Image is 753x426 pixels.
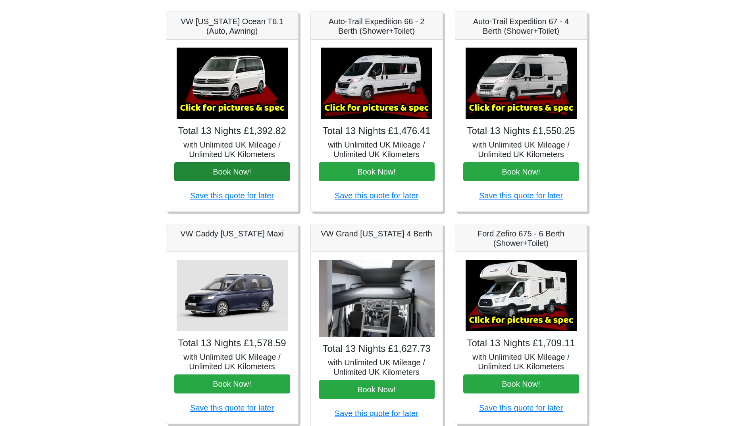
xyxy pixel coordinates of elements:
[190,191,274,200] a: Save this quote for later
[335,191,418,200] a: Save this quote for later
[319,140,435,159] h5: with Unlimited UK Mileage / Unlimited UK Kilometers
[174,229,290,238] h5: VW Caddy [US_STATE] Maxi
[466,260,577,331] img: Ford Zefiro 675 - 6 Berth (Shower+Toilet)
[174,162,290,181] button: Book Now!
[174,140,290,159] h5: with Unlimited UK Mileage / Unlimited UK Kilometers
[463,374,579,393] button: Book Now!
[319,380,435,399] button: Book Now!
[319,260,435,337] img: VW Grand California 4 Berth
[479,403,563,412] a: Save this quote for later
[174,374,290,393] button: Book Now!
[463,229,579,248] h5: Ford Zefiro 675 - 6 Berth (Shower+Toilet)
[319,125,435,137] h4: Total 13 Nights £1,476.41
[335,409,418,418] a: Save this quote for later
[174,338,290,349] h4: Total 13 Nights £1,578.59
[319,343,435,355] h4: Total 13 Nights £1,627.73
[319,17,435,36] h5: Auto-Trail Expedition 66 - 2 Berth (Shower+Toilet)
[190,403,274,412] a: Save this quote for later
[177,260,288,331] img: VW Caddy California Maxi
[321,48,432,119] img: Auto-Trail Expedition 66 - 2 Berth (Shower+Toilet)
[463,162,579,181] button: Book Now!
[479,191,563,200] a: Save this quote for later
[177,48,288,119] img: VW California Ocean T6.1 (Auto, Awning)
[463,125,579,137] h4: Total 13 Nights £1,550.25
[466,48,577,119] img: Auto-Trail Expedition 67 - 4 Berth (Shower+Toilet)
[174,17,290,36] h5: VW [US_STATE] Ocean T6.1 (Auto, Awning)
[174,125,290,137] h4: Total 13 Nights £1,392.82
[463,140,579,159] h5: with Unlimited UK Mileage / Unlimited UK Kilometers
[319,162,435,181] button: Book Now!
[319,358,435,377] h5: with Unlimited UK Mileage / Unlimited UK Kilometers
[174,352,290,371] h5: with Unlimited UK Mileage / Unlimited UK Kilometers
[463,352,579,371] h5: with Unlimited UK Mileage / Unlimited UK Kilometers
[463,338,579,349] h4: Total 13 Nights £1,709.11
[463,17,579,36] h5: Auto-Trail Expedition 67 - 4 Berth (Shower+Toilet)
[319,229,435,238] h5: VW Grand [US_STATE] 4 Berth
